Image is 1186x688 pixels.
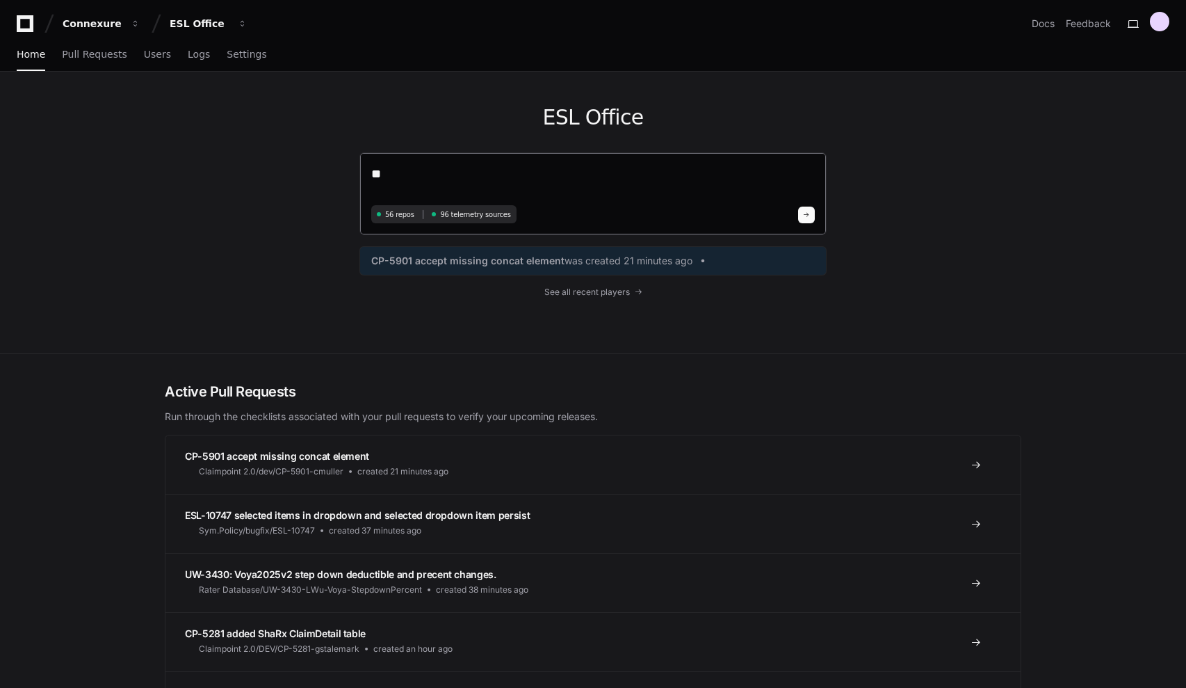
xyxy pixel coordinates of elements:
span: CP-5281 added ShaRx ClaimDetail table [185,627,366,639]
a: CP-5281 added ShaRx ClaimDetail tableClaimpoint 2.0/DEV/CP-5281-gstalemarkcreated an hour ago [165,612,1021,671]
span: CP-5901 accept missing concat element [371,254,564,268]
span: 56 repos [385,209,414,220]
h1: ESL Office [359,105,827,130]
span: 96 telemetry sources [440,209,510,220]
button: ESL Office [164,11,253,36]
span: Sym.Policy/bugfix/ESL-10747 [199,525,315,536]
span: Home [17,50,45,58]
a: UW-3430: Voya2025v2 step down deductible and precent changes.Rater Database/UW-3430-LWu-Voya-Step... [165,553,1021,612]
a: Logs [188,39,210,71]
span: created 21 minutes ago [357,466,448,477]
span: Pull Requests [62,50,127,58]
button: Feedback [1066,17,1111,31]
a: See all recent players [359,287,827,298]
span: created 37 minutes ago [329,525,421,536]
span: Logs [188,50,210,58]
p: Run through the checklists associated with your pull requests to verify your upcoming releases. [165,410,1021,424]
a: Docs [1032,17,1055,31]
span: ESL-10747 selected items in dropdown and selected dropdown item persist [185,509,530,521]
button: Connexure [57,11,146,36]
span: Users [144,50,171,58]
span: Rater Database/UW-3430-LWu-Voya-StepdownPercent [199,584,422,595]
a: CP-5901 accept missing concat elementwas created 21 minutes ago [371,254,815,268]
a: ESL-10747 selected items in dropdown and selected dropdown item persistSym.Policy/bugfix/ESL-1074... [165,494,1021,553]
span: was created 21 minutes ago [564,254,692,268]
h2: Active Pull Requests [165,382,1021,401]
a: CP-5901 accept missing concat elementClaimpoint 2.0/dev/CP-5901-cmullercreated 21 minutes ago [165,435,1021,494]
span: Settings [227,50,266,58]
span: created 38 minutes ago [436,584,528,595]
div: Connexure [63,17,122,31]
div: ESL Office [170,17,229,31]
a: Pull Requests [62,39,127,71]
a: Home [17,39,45,71]
span: CP-5901 accept missing concat element [185,450,369,462]
span: See all recent players [544,287,630,298]
span: UW-3430: Voya2025v2 step down deductible and precent changes. [185,568,496,580]
span: Claimpoint 2.0/dev/CP-5901-cmuller [199,466,343,477]
a: Users [144,39,171,71]
span: Claimpoint 2.0/DEV/CP-5281-gstalemark [199,643,359,655]
span: created an hour ago [373,643,453,655]
a: Settings [227,39,266,71]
